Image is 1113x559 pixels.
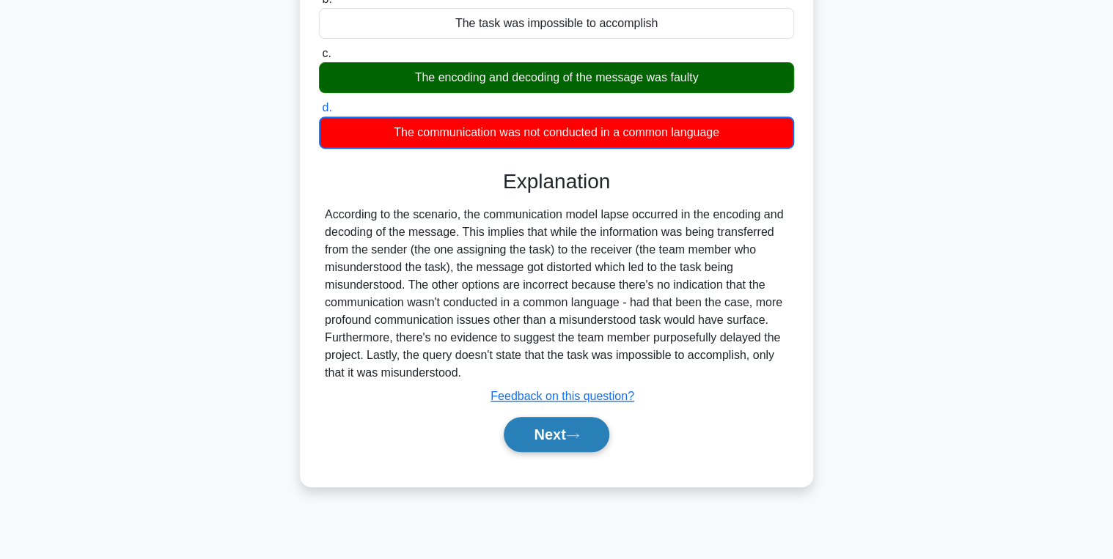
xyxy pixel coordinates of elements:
h3: Explanation [328,169,785,194]
div: The encoding and decoding of the message was faulty [319,62,794,93]
button: Next [504,417,609,452]
span: d. [322,101,331,114]
div: The communication was not conducted in a common language [319,116,794,149]
a: Feedback on this question? [491,390,634,402]
div: According to the scenario, the communication model lapse occurred in the encoding and decoding of... [325,206,788,382]
div: The task was impossible to accomplish [319,8,794,39]
span: c. [322,47,331,59]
